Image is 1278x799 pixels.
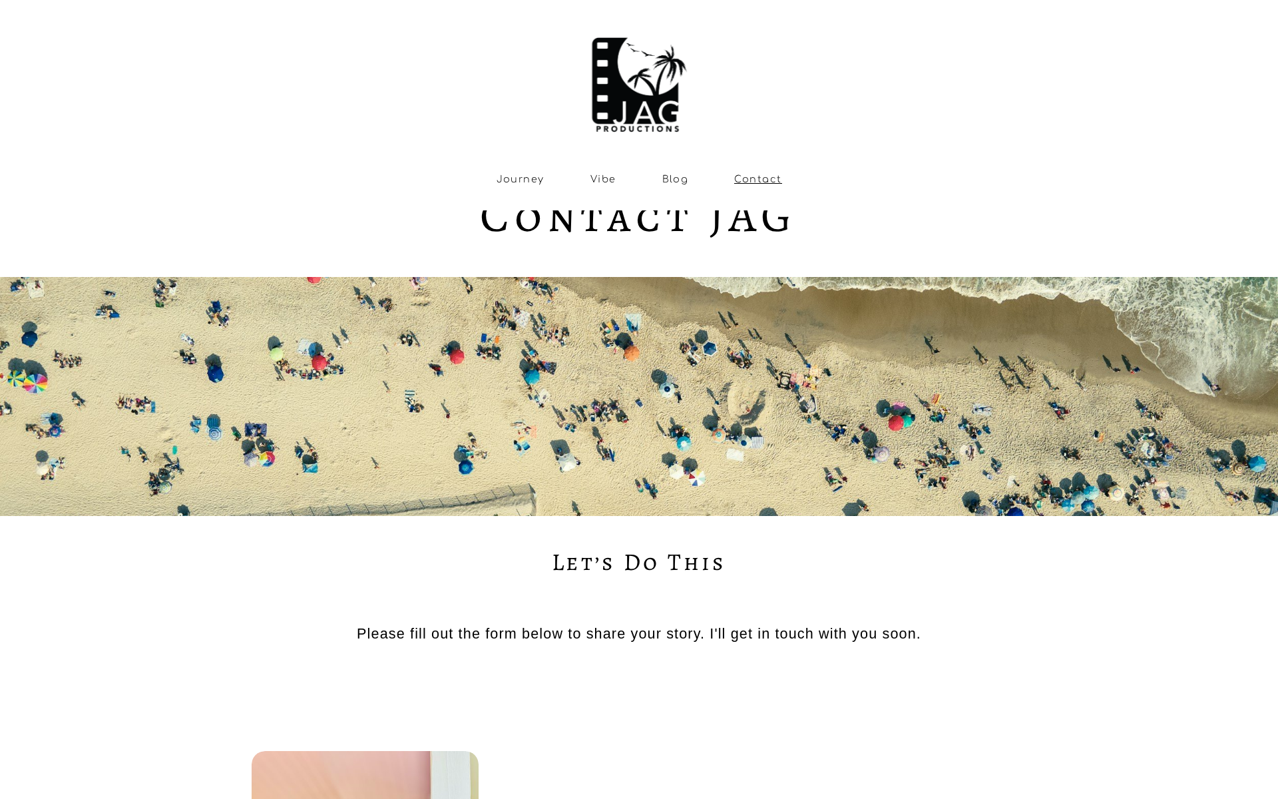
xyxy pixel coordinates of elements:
a: Contact [734,174,781,185]
img: NJ Wedding Videographer | JAG Productions [586,25,692,136]
a: Journey [497,174,544,185]
a: Vibe [590,174,616,185]
h1: Contact JAG [447,195,831,236]
h2: Let’s Do This [252,551,1027,574]
a: Blog [662,174,689,185]
p: Please fill out the form below to share your story. I'll get in touch with you soon. [252,598,1027,647]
